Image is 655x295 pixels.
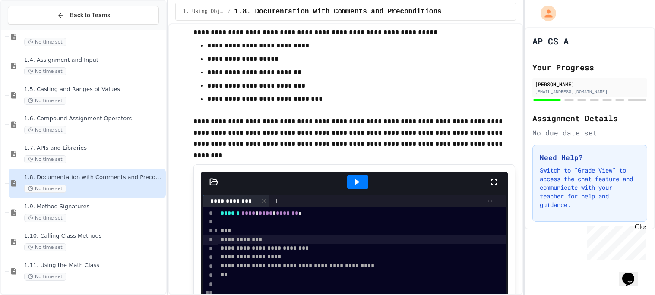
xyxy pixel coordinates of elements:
span: No time set [24,214,66,222]
span: No time set [24,97,66,105]
span: 1.9. Method Signatures [24,203,164,210]
div: [EMAIL_ADDRESS][DOMAIN_NAME] [535,88,645,95]
span: 1. Using Objects and Methods [183,8,224,15]
div: [PERSON_NAME] [535,80,645,88]
span: No time set [24,185,66,193]
span: No time set [24,38,66,46]
span: 1.7. APIs and Libraries [24,144,164,152]
iframe: chat widget [619,260,646,286]
span: 1.4. Assignment and Input [24,56,164,64]
h2: Assignment Details [532,112,647,124]
span: No time set [24,126,66,134]
div: My Account [532,3,558,23]
div: No due date set [532,128,647,138]
div: Chat with us now!Close [3,3,60,55]
span: No time set [24,155,66,163]
span: 1.8. Documentation with Comments and Preconditions [24,174,164,181]
span: No time set [24,67,66,75]
h2: Your Progress [532,61,647,73]
span: 1.5. Casting and Ranges of Values [24,86,164,93]
span: 1.6. Compound Assignment Operators [24,115,164,122]
button: Back to Teams [8,6,159,25]
span: 1.11. Using the Math Class [24,262,164,269]
h3: Need Help? [540,152,640,163]
p: Switch to "Grade View" to access the chat feature and communicate with your teacher for help and ... [540,166,640,209]
h1: AP CS A [532,35,569,47]
span: No time set [24,273,66,281]
span: / [228,8,231,15]
span: 1.10. Calling Class Methods [24,232,164,240]
span: Back to Teams [70,11,110,20]
span: 1.8. Documentation with Comments and Preconditions [234,6,442,17]
iframe: chat widget [583,223,646,260]
span: No time set [24,243,66,251]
